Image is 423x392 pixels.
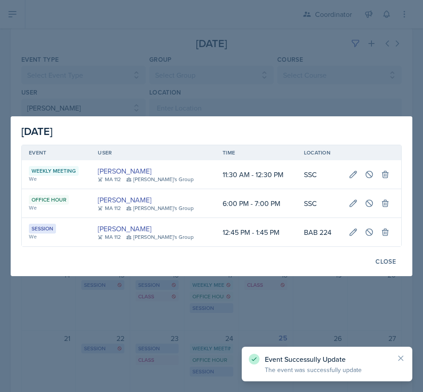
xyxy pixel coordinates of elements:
[265,365,389,374] p: The event was successfully update
[29,204,84,212] div: We
[215,160,296,189] td: 11:30 AM - 12:30 PM
[98,175,121,183] div: MA 112
[297,218,342,246] td: BAB 224
[297,160,342,189] td: SSC
[215,145,296,160] th: Time
[98,223,152,234] a: [PERSON_NAME]
[126,175,194,183] div: [PERSON_NAME]'s Group
[215,189,296,218] td: 6:00 PM - 7:00 PM
[265,355,389,364] p: Event Successully Update
[215,218,296,246] td: 12:45 PM - 1:45 PM
[21,123,402,139] div: [DATE]
[22,145,91,160] th: Event
[98,166,152,176] a: [PERSON_NAME]
[29,166,79,176] div: Weekly Meeting
[297,189,342,218] td: SSC
[29,195,69,205] div: Office Hour
[98,233,121,241] div: MA 112
[91,145,215,160] th: User
[29,175,84,183] div: We
[126,233,194,241] div: [PERSON_NAME]'s Group
[29,224,56,234] div: Session
[126,204,194,212] div: [PERSON_NAME]'s Group
[98,194,152,205] a: [PERSON_NAME]
[375,258,396,265] div: Close
[98,204,121,212] div: MA 112
[370,254,402,269] button: Close
[297,145,342,160] th: Location
[29,233,84,241] div: We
